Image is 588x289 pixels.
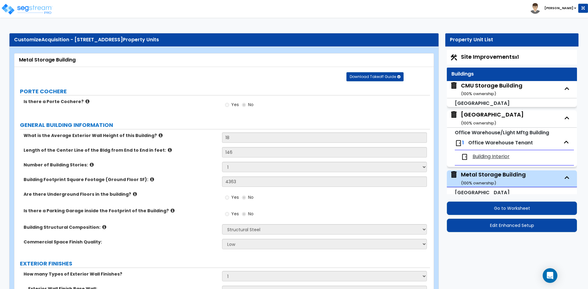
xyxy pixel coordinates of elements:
img: door.png [461,153,468,161]
img: building.svg [450,171,458,179]
button: Download Takeoff Guide [346,72,404,81]
i: click for more info! [171,208,175,213]
span: Download Takeoff Guide [350,74,396,79]
label: Is there a Porte Cochere? [24,98,217,105]
label: Number of Building Stories: [24,162,217,168]
span: Yes [231,102,239,108]
span: Yes [231,211,239,217]
img: building.svg [450,111,458,119]
i: click for more info! [133,192,137,196]
div: Property Unit List [450,36,574,43]
i: click for more info! [168,148,172,152]
i: click for more info! [159,133,163,138]
button: Go to Worksheet [447,202,577,215]
label: How many Types of Exterior Wall Finishes? [24,271,217,277]
span: No [248,102,254,108]
input: No [242,102,246,108]
img: door.png [455,139,462,147]
label: Is there a Parking Garage inside the Footprint of the Building? [24,208,217,214]
input: No [242,194,246,201]
label: Building Structural Composition: [24,224,217,230]
div: Customize Property Units [14,36,434,43]
input: Yes [225,194,229,201]
i: click for more info! [102,225,106,229]
small: ( 100 % ownership) [461,180,496,186]
small: ( 100 % ownership) [461,91,496,97]
small: Office Warehouse/Light Mftg Building [455,129,549,136]
input: No [242,211,246,217]
div: Metal Storage Building [461,171,526,186]
img: Construction.png [450,54,458,61]
i: click for more info! [90,162,94,167]
label: What is the Average Exterior Wall Height of this Building? [24,132,217,139]
span: CMU Storage Building [450,82,522,97]
div: CMU Storage Building [461,82,522,97]
img: avatar.png [530,3,541,14]
input: Yes [225,211,229,217]
i: click for more info! [150,177,154,182]
span: No [248,194,254,200]
div: Open Intercom Messenger [543,268,557,283]
span: 1 [462,139,464,146]
img: logo_pro_r.png [1,3,53,15]
label: Length of the Center Line of the Bldg from End to End in feet: [24,147,217,153]
span: Building Interior [473,153,510,160]
small: x1 [515,54,519,60]
small: ( 100 % ownership) [461,120,496,126]
div: Buildings [451,71,572,78]
small: Auxiliary Building [455,189,510,196]
span: Metal Storage Building [450,171,526,186]
label: Building Footprint Square Footage (Ground Floor SF): [24,176,217,183]
span: Site Improvements [461,53,519,61]
span: Office Warehouse Tenant [468,139,533,146]
label: GENERAL BUILDING INFORMATION [20,121,430,129]
label: PORTE COCHERE [20,87,430,95]
input: Yes [225,102,229,108]
label: Commercial Space Finish Quality: [24,239,217,245]
span: No [248,211,254,217]
div: Metal Storage Building [19,57,429,64]
b: [PERSON_NAME] [545,6,573,10]
span: Yes [231,194,239,200]
label: EXTERIOR FINISHES [20,260,430,268]
img: building.svg [450,82,458,90]
div: [GEOGRAPHIC_DATA] [461,111,524,126]
span: Main Building [450,111,524,126]
small: Auxiliary Building [455,100,510,107]
i: click for more info! [85,99,89,104]
span: Acquisition - [STREET_ADDRESS] [41,36,123,43]
label: Are there Underground Floors in the building? [24,191,217,197]
button: Edit Enhanced Setup [447,219,577,232]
